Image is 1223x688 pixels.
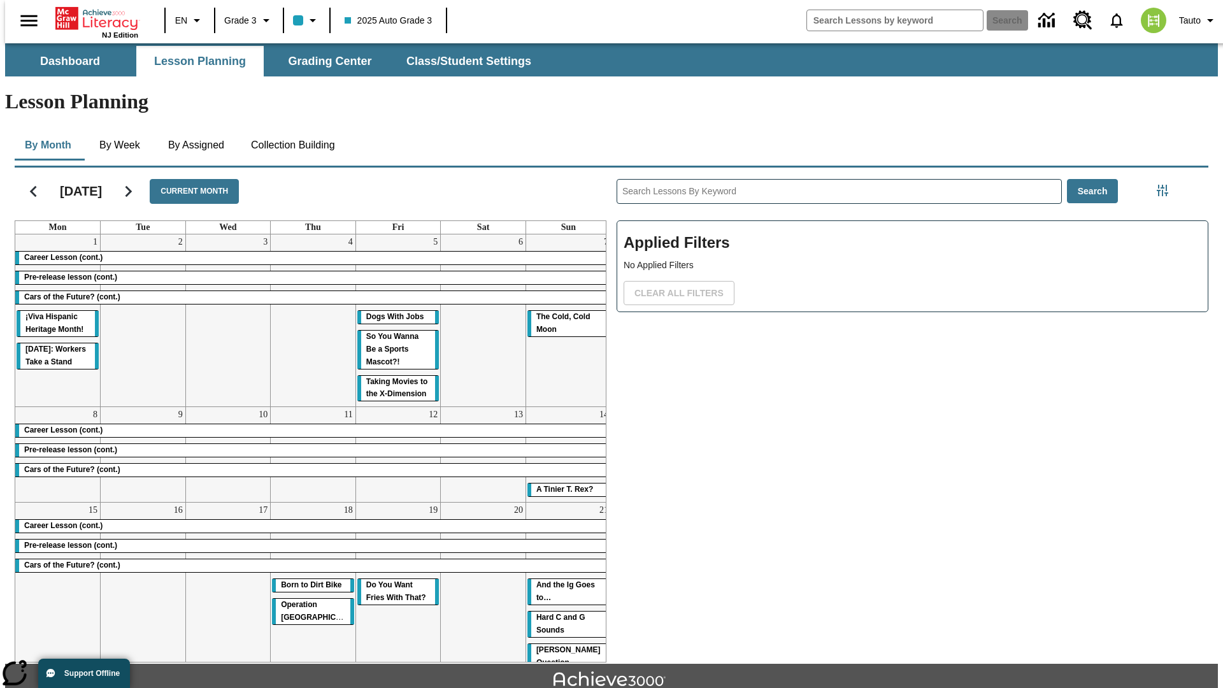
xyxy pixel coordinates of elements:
[281,580,341,589] span: Born to Dirt Bike
[60,183,102,199] h2: [DATE]
[597,503,611,518] a: September 21, 2025
[25,312,83,334] span: ¡Viva Hispanic Heritage Month!
[357,311,440,324] div: Dogs With Jobs
[303,221,324,234] a: Thursday
[1066,3,1100,38] a: Resource Center, Will open in new tab
[345,14,433,27] span: 2025 Auto Grade 3
[1100,4,1133,37] a: Notifications
[86,503,100,518] a: September 15, 2025
[24,521,103,530] span: Career Lesson (cont.)
[15,252,611,264] div: Career Lesson (cont.)
[1150,178,1175,203] button: Filters Side menu
[185,234,271,407] td: September 3, 2025
[24,426,103,434] span: Career Lesson (cont.)
[597,407,611,422] a: September 14, 2025
[90,407,100,422] a: September 8, 2025
[15,464,611,477] div: Cars of the Future? (cont.)
[617,220,1208,312] div: Applied Filters
[536,613,585,634] span: Hard C and G Sounds
[24,465,120,474] span: Cars of the Future? (cont.)
[426,503,440,518] a: September 19, 2025
[5,46,543,76] div: SubNavbar
[1067,179,1119,204] button: Search
[624,259,1201,272] p: No Applied Filters
[256,407,270,422] a: September 10, 2025
[536,645,601,667] span: Joplin's Question
[601,234,611,250] a: September 7, 2025
[256,503,270,518] a: September 17, 2025
[17,343,99,369] div: Labor Day: Workers Take a Stand
[241,130,345,161] button: Collection Building
[261,234,270,250] a: September 3, 2025
[102,31,138,39] span: NJ Edition
[441,234,526,407] td: September 6, 2025
[1179,14,1201,27] span: Tauto
[271,407,356,503] td: September 11, 2025
[217,221,239,234] a: Wednesday
[101,234,186,407] td: September 2, 2025
[24,541,117,550] span: Pre-release lesson (cont.)
[40,54,100,69] span: Dashboard
[527,644,610,670] div: Joplin's Question
[366,312,424,321] span: Dogs With Jobs
[15,407,101,503] td: September 8, 2025
[133,221,152,234] a: Tuesday
[1174,9,1223,32] button: Profile/Settings
[158,130,234,161] button: By Assigned
[4,162,606,663] div: Calendar
[24,561,120,570] span: Cars of the Future? (cont.)
[90,234,100,250] a: September 1, 2025
[1141,8,1166,33] img: avatar image
[88,130,152,161] button: By Week
[426,407,440,422] a: September 12, 2025
[346,234,355,250] a: September 4, 2025
[224,14,257,27] span: Grade 3
[366,377,427,399] span: Taking Movies to the X-Dimension
[64,669,120,678] span: Support Offline
[390,221,407,234] a: Friday
[807,10,983,31] input: search field
[101,407,186,503] td: September 9, 2025
[536,580,595,602] span: And the Ig Goes to…
[266,46,394,76] button: Grading Center
[516,234,526,250] a: September 6, 2025
[355,234,441,407] td: September 5, 2025
[185,407,271,503] td: September 10, 2025
[526,407,611,503] td: September 14, 2025
[288,9,325,32] button: Class color is light blue. Change class color
[511,503,526,518] a: September 20, 2025
[171,503,185,518] a: September 16, 2025
[527,612,610,637] div: Hard C and G Sounds
[441,407,526,503] td: September 13, 2025
[55,4,138,39] div: Home
[536,312,590,334] span: The Cold, Cold Moon
[6,46,134,76] button: Dashboard
[219,9,279,32] button: Grade: Grade 3, Select a grade
[288,54,371,69] span: Grading Center
[154,54,246,69] span: Lesson Planning
[15,234,101,407] td: September 1, 2025
[15,271,611,284] div: Pre-release lesson (cont.)
[112,175,145,208] button: Next
[150,179,239,204] button: Current Month
[357,376,440,401] div: Taking Movies to the X-Dimension
[396,46,541,76] button: Class/Student Settings
[527,311,610,336] div: The Cold, Cold Moon
[15,291,611,304] div: Cars of the Future? (cont.)
[24,273,117,282] span: Pre-release lesson (cont.)
[475,221,492,234] a: Saturday
[15,424,611,437] div: Career Lesson (cont.)
[536,485,593,494] span: A Tinier T. Rex?
[271,234,356,407] td: September 4, 2025
[341,503,355,518] a: September 18, 2025
[1133,4,1174,37] button: Select a new avatar
[136,46,264,76] button: Lesson Planning
[272,599,354,624] div: Operation London Bridge
[15,520,611,533] div: Career Lesson (cont.)
[46,221,69,234] a: Monday
[606,162,1208,663] div: Search
[341,407,355,422] a: September 11, 2025
[15,444,611,457] div: Pre-release lesson (cont.)
[357,331,440,369] div: So You Wanna Be a Sports Mascot?!
[624,227,1201,259] h2: Applied Filters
